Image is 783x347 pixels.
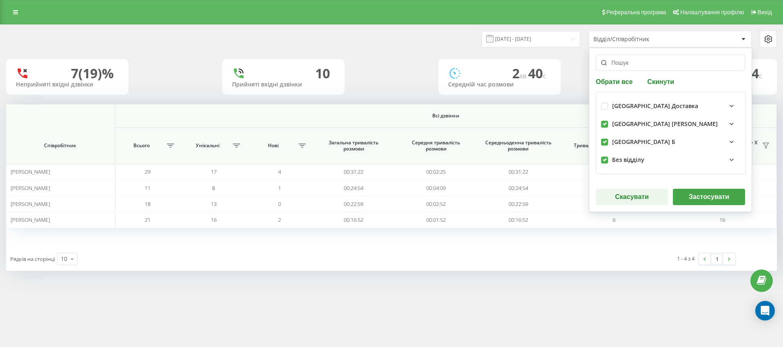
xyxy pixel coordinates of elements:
div: [GEOGRAPHIC_DATA] Доставка [612,103,698,110]
div: [GEOGRAPHIC_DATA] Б [612,139,675,146]
span: Середньоденна тривалість розмови [485,139,552,152]
span: Середня тривалість розмови [403,139,469,152]
span: Всі дзвінки [152,113,740,119]
span: Реферальна програма [606,9,666,15]
div: Відділ/Співробітник [593,36,691,43]
span: 2 [278,216,281,223]
span: 16 [211,216,217,223]
div: Неприйняті вхідні дзвінки [16,81,119,88]
span: Тривалість розмови > Х сек. [564,142,651,149]
a: 1 [711,253,723,265]
span: [PERSON_NAME] [11,216,50,223]
td: 00:02:52 [395,196,477,212]
input: Пошук [596,55,745,71]
td: 00:24:54 [312,180,395,196]
div: Open Intercom Messenger [755,301,775,320]
span: 6 [613,216,615,223]
div: Без відділу [612,157,644,164]
div: [GEOGRAPHIC_DATA] [PERSON_NAME] [612,121,718,128]
td: 00:31:22 [312,164,395,180]
td: 00:31:22 [477,164,560,180]
span: 16 [719,216,725,223]
span: 13 [211,200,217,208]
span: [PERSON_NAME] [11,200,50,208]
span: 14 [744,64,762,82]
span: 1 [278,184,281,192]
button: Застосувати [673,189,745,205]
span: [PERSON_NAME] [11,168,50,175]
td: 00:01:52 [395,212,477,228]
span: 40 [528,64,546,82]
span: 29 [145,168,150,175]
span: Всього [119,142,165,149]
td: 00:24:54 [477,180,560,196]
div: 7 (19)% [71,66,114,81]
span: 17 [211,168,217,175]
div: Середній час розмови [448,81,551,88]
span: Загальна тривалість розмови [320,139,387,152]
button: Скинути [645,77,677,85]
td: 00:16:52 [477,212,560,228]
span: Унікальні [185,142,230,149]
span: Налаштування профілю [680,9,744,15]
span: 18 [145,200,150,208]
span: Рядків на сторінці [10,255,55,263]
span: 21 [145,216,150,223]
div: 10 [315,66,330,81]
span: 8 [212,184,215,192]
td: 00:22:59 [312,196,395,212]
span: 4 [278,168,281,175]
span: Нові [251,142,296,149]
div: Прийняті вхідні дзвінки [232,81,335,88]
span: Співробітник [15,142,105,149]
td: 00:02:25 [395,164,477,180]
button: Обрати все [596,77,635,85]
span: Вихід [758,9,772,15]
td: 00:16:52 [312,212,395,228]
div: 10 [61,255,67,263]
span: 11 [145,184,150,192]
span: [PERSON_NAME] [11,184,50,192]
span: 2 [512,64,528,82]
span: c [543,71,546,80]
span: c [759,71,762,80]
td: 00:22:59 [477,196,560,212]
div: 1 - 4 з 4 [677,254,695,263]
span: 0 [278,200,281,208]
button: Скасувати [596,189,668,205]
td: 00:04:09 [395,180,477,196]
span: хв [520,71,528,80]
